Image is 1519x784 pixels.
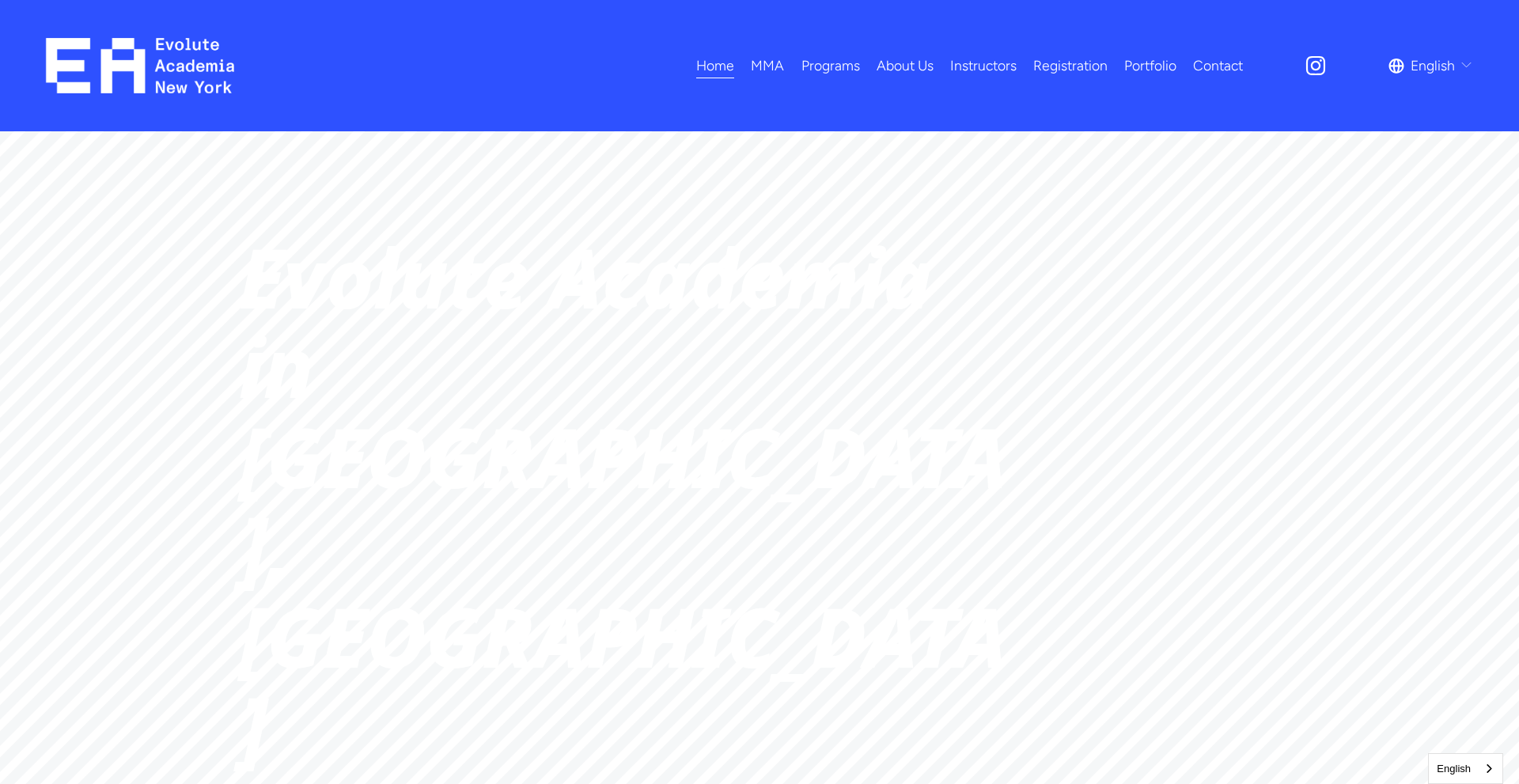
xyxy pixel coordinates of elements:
[877,51,934,79] a: About Us
[46,38,235,93] img: EA
[696,51,734,79] a: Home
[1033,51,1108,79] a: Registration
[1193,51,1243,79] a: Contact
[1429,754,1502,783] a: English
[1124,51,1176,79] a: Portfolio
[1388,51,1474,79] div: language picker
[751,53,784,78] span: MMA
[239,221,1006,782] em: Evolute Academia in [GEOGRAPHIC_DATA], [GEOGRAPHIC_DATA]
[1411,53,1455,78] span: English
[801,51,860,79] a: folder dropdown
[751,51,784,79] a: folder dropdown
[950,51,1017,79] a: Instructors
[801,53,860,78] span: Programs
[1304,54,1328,78] a: Instagram
[1428,753,1503,784] aside: Language selected: English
